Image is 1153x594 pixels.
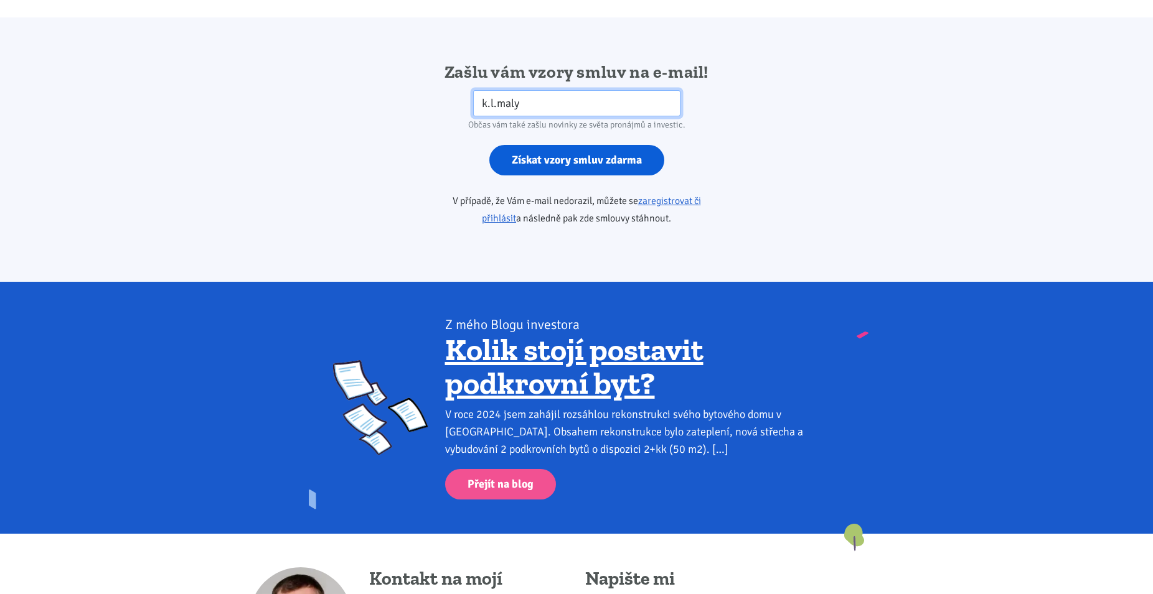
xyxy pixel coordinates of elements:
input: Získat vzory smluv zdarma [489,145,664,175]
div: Občas vám také zašlu novinky ze světa pronájmů a investic. [417,116,737,134]
p: V případě, že Vám e-mail nedorazil, můžete se a následně pak zde smlouvy stáhnout. [417,192,737,227]
div: Z mého Blogu investora [445,316,821,333]
div: V roce 2024 jsem zahájil rozsáhlou rekonstrukci svého bytového domu v [GEOGRAPHIC_DATA]. Obsahem ... [445,406,821,458]
h4: Napište mi [585,567,849,591]
h2: Zašlu vám vzory smluv na e-mail! [417,61,737,83]
a: Přejít na blog [445,469,556,499]
input: Zadejte váš e-mail [473,90,680,117]
a: Kolik stojí postavit podkrovní byt? [445,331,704,402]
